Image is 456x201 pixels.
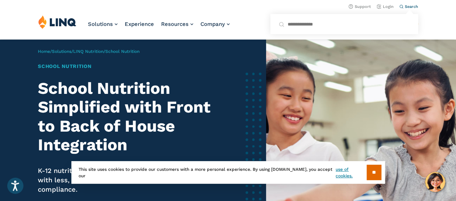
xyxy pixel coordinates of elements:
[125,21,154,27] a: Experience
[425,172,445,192] button: Hello, have a question? Let’s chat.
[349,4,371,9] a: Support
[38,49,50,54] a: Home
[88,15,230,39] nav: Primary Navigation
[405,4,418,9] span: Search
[38,166,217,195] p: K-12 nutrition software built to help teams do more with less, maximize efficiency, and ensure co...
[200,21,230,27] a: Company
[71,161,385,184] div: This site uses cookies to provide our customers with a more personal experience. By using [DOMAIN...
[105,49,140,54] span: School Nutrition
[38,79,217,155] h2: School Nutrition Simplified with Front to Back of House Integration
[88,21,113,27] span: Solutions
[52,49,71,54] a: Solutions
[336,166,366,179] a: use of cookies.
[73,49,103,54] a: LINQ Nutrition
[377,4,394,9] a: Login
[38,15,76,29] img: LINQ | K‑12 Software
[38,63,217,70] h1: School Nutrition
[38,49,140,54] span: / / /
[161,21,189,27] span: Resources
[161,21,193,27] a: Resources
[399,4,418,9] button: Open Search Bar
[200,21,225,27] span: Company
[88,21,118,27] a: Solutions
